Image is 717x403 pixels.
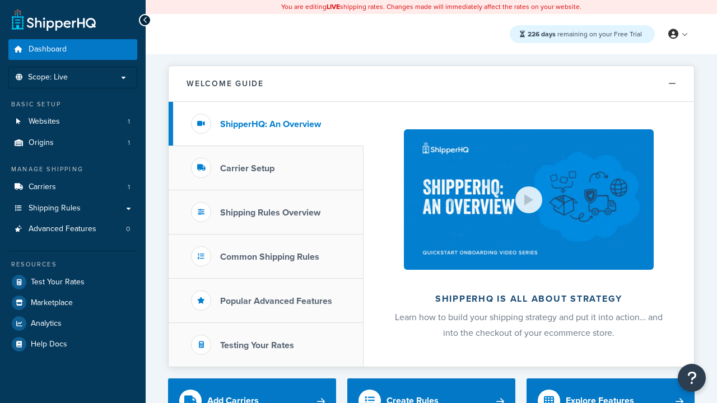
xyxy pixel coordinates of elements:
[128,138,130,148] span: 1
[8,111,137,132] li: Websites
[8,293,137,313] a: Marketplace
[128,182,130,192] span: 1
[187,79,264,88] h2: Welcome Guide
[8,334,137,354] a: Help Docs
[126,224,130,234] span: 0
[29,138,54,148] span: Origins
[8,219,137,240] a: Advanced Features0
[29,117,60,126] span: Websites
[31,298,73,308] span: Marketplace
[528,29,642,39] span: remaining on your Free Trial
[8,219,137,240] li: Advanced Features
[29,45,67,54] span: Dashboard
[8,133,137,153] li: Origins
[128,117,130,126] span: 1
[29,204,81,213] span: Shipping Rules
[8,177,137,198] li: Carriers
[8,111,137,132] a: Websites1
[31,278,85,287] span: Test Your Rates
[8,100,137,109] div: Basic Setup
[28,73,68,82] span: Scope: Live
[220,340,294,350] h3: Testing Your Rates
[404,129,654,270] img: ShipperHQ is all about strategy
[220,163,274,174] h3: Carrier Setup
[8,133,137,153] a: Origins1
[327,2,340,12] b: LIVE
[29,182,56,192] span: Carriers
[220,296,332,306] h3: Popular Advanced Features
[8,165,137,174] div: Manage Shipping
[220,119,321,129] h3: ShipperHQ: An Overview
[8,177,137,198] a: Carriers1
[220,208,320,218] h3: Shipping Rules Overview
[29,224,96,234] span: Advanced Features
[8,272,137,292] a: Test Your Rates
[393,294,664,304] h2: ShipperHQ is all about strategy
[31,340,67,349] span: Help Docs
[8,198,137,219] a: Shipping Rules
[8,39,137,60] a: Dashboard
[395,311,663,339] span: Learn how to build your shipping strategy and put it into action… and into the checkout of your e...
[678,364,706,392] button: Open Resource Center
[528,29,556,39] strong: 226 days
[169,66,694,102] button: Welcome Guide
[220,252,319,262] h3: Common Shipping Rules
[31,319,62,329] span: Analytics
[8,313,137,334] a: Analytics
[8,260,137,269] div: Resources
